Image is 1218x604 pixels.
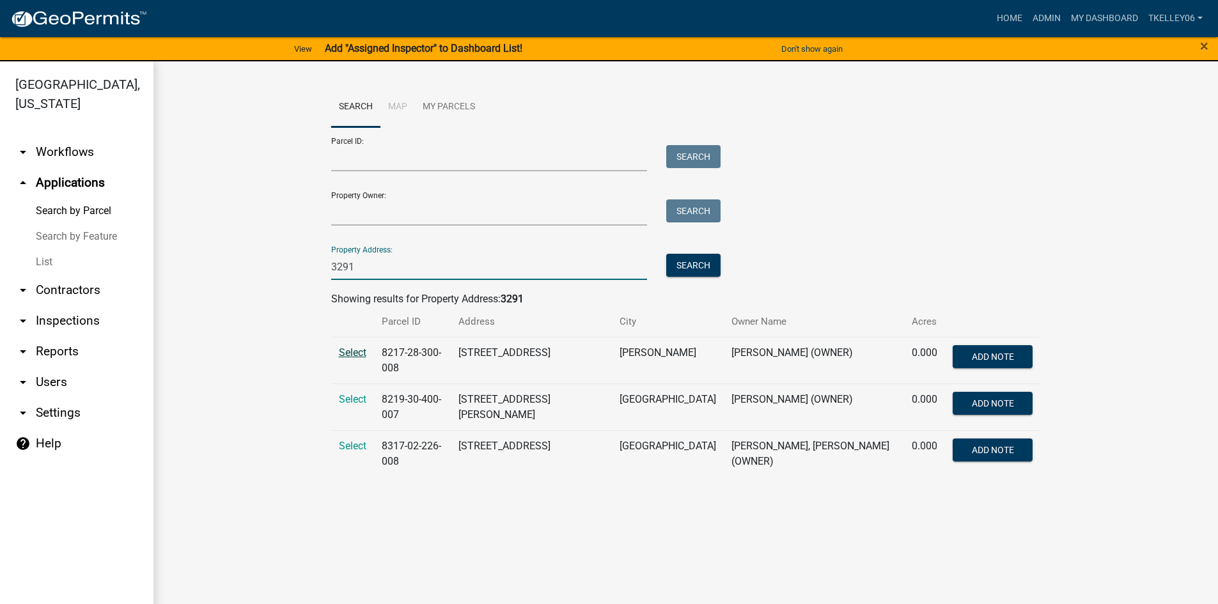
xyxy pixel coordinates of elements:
[289,38,317,59] a: View
[666,254,721,277] button: Search
[451,430,612,477] td: [STREET_ADDRESS]
[374,337,451,383] td: 8217-28-300-008
[15,344,31,359] i: arrow_drop_down
[325,42,522,54] strong: Add "Assigned Inspector" to Dashboard List!
[904,430,945,477] td: 0.000
[15,405,31,421] i: arrow_drop_down
[776,38,848,59] button: Don't show again
[15,144,31,160] i: arrow_drop_down
[953,345,1033,368] button: Add Note
[501,293,524,305] strong: 3291
[992,6,1027,31] a: Home
[724,430,904,477] td: [PERSON_NAME], [PERSON_NAME] (OWNER)
[15,175,31,190] i: arrow_drop_up
[15,313,31,329] i: arrow_drop_down
[612,337,724,383] td: [PERSON_NAME]
[972,398,1014,408] span: Add Note
[1143,6,1208,31] a: Tkelley06
[724,307,904,337] th: Owner Name
[331,87,380,128] a: Search
[331,291,1041,307] div: Showing results for Property Address:
[415,87,483,128] a: My Parcels
[904,337,945,383] td: 0.000
[904,383,945,430] td: 0.000
[15,283,31,298] i: arrow_drop_down
[339,440,366,452] a: Select
[972,444,1014,454] span: Add Note
[374,383,451,430] td: 8219-30-400-007
[451,307,612,337] th: Address
[953,438,1033,461] button: Add Note
[451,337,612,383] td: [STREET_ADDRESS]
[724,337,904,383] td: [PERSON_NAME] (OWNER)
[666,199,721,222] button: Search
[339,346,366,359] a: Select
[339,393,366,405] a: Select
[612,383,724,430] td: [GEOGRAPHIC_DATA]
[724,383,904,430] td: [PERSON_NAME] (OWNER)
[972,351,1014,361] span: Add Note
[15,436,31,451] i: help
[904,307,945,337] th: Acres
[15,375,31,390] i: arrow_drop_down
[612,430,724,477] td: [GEOGRAPHIC_DATA]
[1027,6,1066,31] a: Admin
[953,392,1033,415] button: Add Note
[666,145,721,168] button: Search
[451,383,612,430] td: [STREET_ADDRESS][PERSON_NAME]
[374,307,451,337] th: Parcel ID
[1200,38,1208,54] button: Close
[612,307,724,337] th: City
[1200,37,1208,55] span: ×
[374,430,451,477] td: 8317-02-226-008
[1066,6,1143,31] a: My Dashboard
